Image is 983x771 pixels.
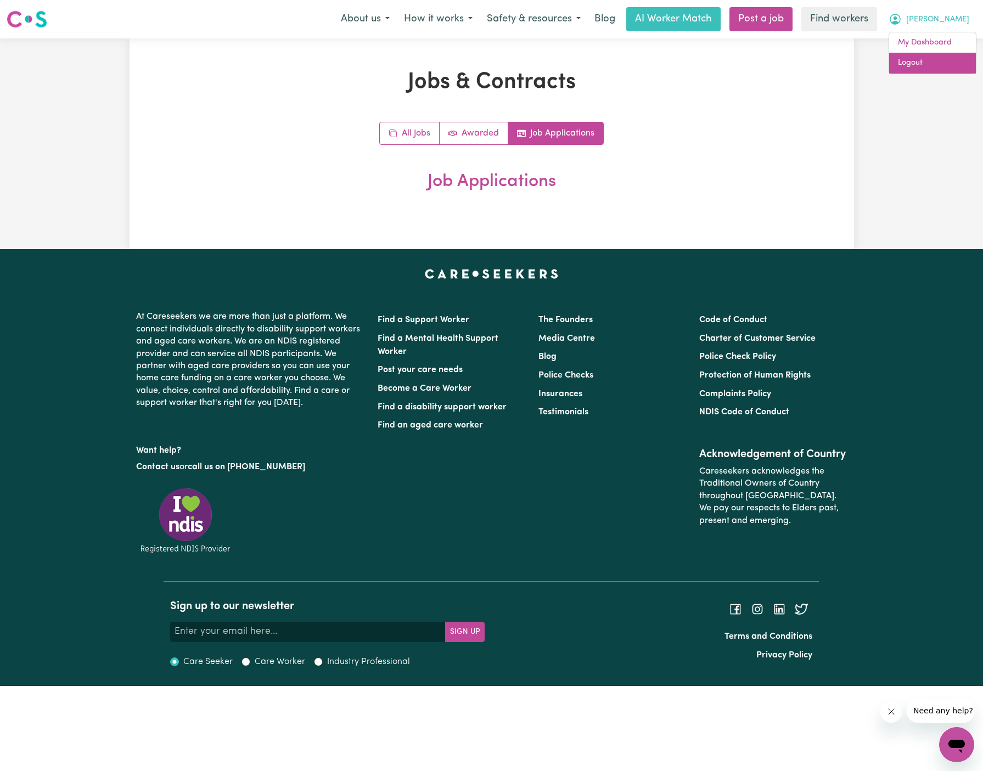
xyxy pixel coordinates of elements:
[440,122,508,144] a: Active jobs
[170,622,446,641] input: Enter your email here...
[136,463,179,471] a: Contact us
[699,334,816,343] a: Charter of Customer Service
[889,32,976,74] div: My Account
[729,7,793,31] a: Post a job
[699,461,847,531] p: Careseekers acknowledges the Traditional Owners of Country throughout [GEOGRAPHIC_DATA]. We pay o...
[196,171,787,192] h2: Job Applications
[397,8,480,31] button: How it works
[378,421,483,430] a: Find an aged care worker
[538,352,557,361] a: Blog
[136,486,235,555] img: Registered NDIS provider
[183,655,233,668] label: Care Seeker
[889,53,976,74] a: Logout
[801,7,877,31] a: Find workers
[538,371,593,380] a: Police Checks
[699,390,771,398] a: Complaints Policy
[699,316,767,324] a: Code of Conduct
[907,699,974,723] iframe: Message from company
[699,448,847,461] h2: Acknowledgement of Country
[889,32,976,53] a: My Dashboard
[724,632,812,641] a: Terms and Conditions
[699,352,776,361] a: Police Check Policy
[538,408,588,417] a: Testimonials
[751,605,764,614] a: Follow Careseekers on Instagram
[378,316,469,324] a: Find a Support Worker
[626,7,721,31] a: AI Worker Match
[538,316,593,324] a: The Founders
[170,600,485,613] h2: Sign up to our newsletter
[378,403,507,412] a: Find a disability support worker
[188,463,305,471] a: call us on [PHONE_NUMBER]
[939,727,974,762] iframe: Button to launch messaging window
[255,655,305,668] label: Care Worker
[756,651,812,660] a: Privacy Policy
[881,8,976,31] button: My Account
[327,655,410,668] label: Industry Professional
[508,122,603,144] a: Job applications
[906,14,969,26] span: [PERSON_NAME]
[334,8,397,31] button: About us
[378,365,463,374] a: Post your care needs
[773,605,786,614] a: Follow Careseekers on LinkedIn
[699,408,789,417] a: NDIS Code of Conduct
[196,69,787,95] h1: Jobs & Contracts
[7,9,47,29] img: Careseekers logo
[445,622,485,641] button: Subscribe
[378,334,498,356] a: Find a Mental Health Support Worker
[729,605,742,614] a: Follow Careseekers on Facebook
[7,7,47,32] a: Careseekers logo
[136,457,364,477] p: or
[480,8,588,31] button: Safety & resources
[538,390,582,398] a: Insurances
[795,605,808,614] a: Follow Careseekers on Twitter
[699,371,811,380] a: Protection of Human Rights
[378,384,471,393] a: Become a Care Worker
[136,440,364,457] p: Want help?
[880,701,902,723] iframe: Close message
[136,306,364,413] p: At Careseekers we are more than just a platform. We connect individuals directly to disability su...
[538,334,595,343] a: Media Centre
[380,122,440,144] a: All jobs
[425,269,558,278] a: Careseekers home page
[588,7,622,31] a: Blog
